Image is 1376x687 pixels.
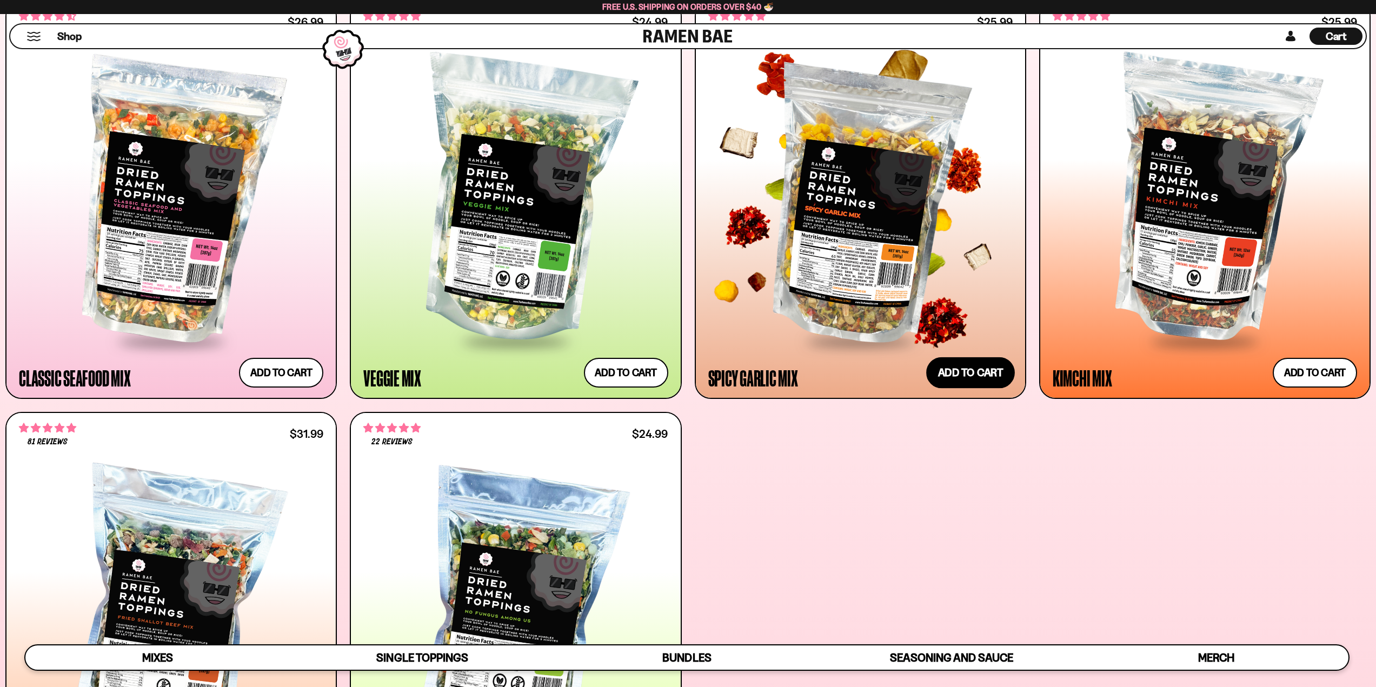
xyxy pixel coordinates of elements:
[890,651,1013,664] span: Seasoning and Sauce
[28,438,68,446] span: 81 reviews
[290,645,554,670] a: Single Toppings
[1326,30,1347,43] span: Cart
[708,368,798,388] div: Spicy Garlic Mix
[819,645,1083,670] a: Seasoning and Sauce
[1309,24,1362,48] div: Cart
[26,32,41,41] button: Mobile Menu Trigger
[662,651,711,664] span: Bundles
[363,421,421,435] span: 4.82 stars
[1273,358,1357,388] button: Add to cart
[632,429,668,439] div: $24.99
[57,28,82,45] a: Shop
[376,651,468,664] span: Single Toppings
[926,357,1015,389] button: Add to cart
[1084,645,1348,670] a: Merch
[19,421,76,435] span: 4.83 stars
[1198,651,1234,664] span: Merch
[555,645,819,670] a: Bundles
[602,2,774,12] span: Free U.S. Shipping on Orders over $40 🍜
[19,368,130,388] div: Classic Seafood Mix
[584,358,668,388] button: Add to cart
[57,29,82,44] span: Shop
[239,358,323,388] button: Add to cart
[290,429,323,439] div: $31.99
[371,438,413,446] span: 22 reviews
[1053,368,1112,388] div: Kimchi Mix
[25,645,290,670] a: Mixes
[363,368,421,388] div: Veggie Mix
[142,651,173,664] span: Mixes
